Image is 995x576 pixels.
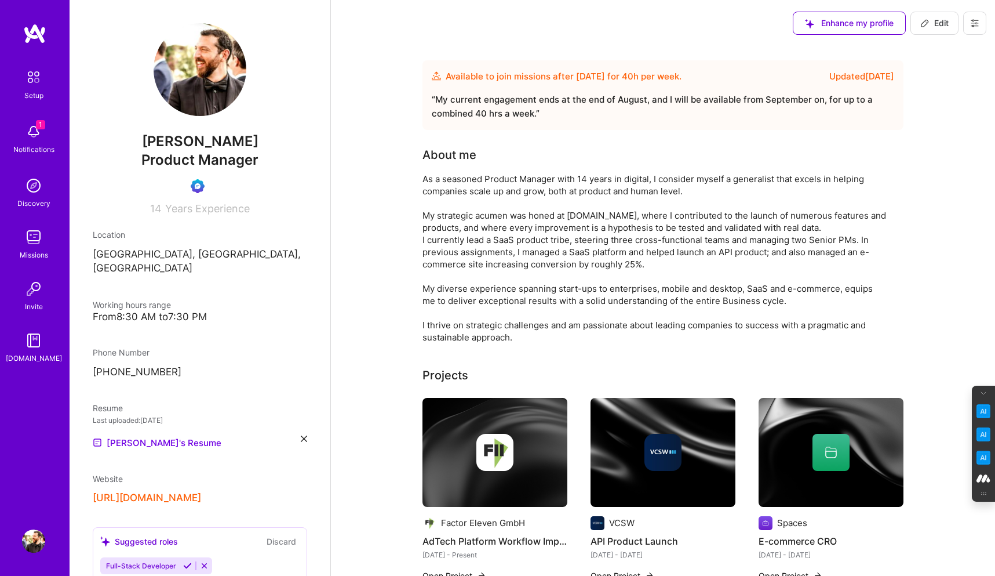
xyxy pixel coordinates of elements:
img: Company logo [422,516,436,530]
div: As a seasoned Product Manager with 14 years in digital, I consider myself a generalist that excel... [422,173,886,343]
span: Phone Number [93,347,150,357]
span: Product Manager [141,151,258,168]
img: cover [591,398,735,507]
div: Notifications [13,143,54,155]
img: discovery [22,174,45,197]
span: Years Experience [165,202,250,215]
a: [PERSON_NAME]'s Resume [93,436,221,450]
img: Key Point Extractor icon [976,404,990,418]
img: setup [21,65,46,89]
img: Availability [432,71,441,81]
button: [URL][DOMAIN_NAME] [93,492,201,504]
div: Available to join missions after [DATE] for h per week . [446,70,681,84]
span: 40 [622,71,633,82]
div: Discovery [17,197,50,209]
p: [GEOGRAPHIC_DATA], [GEOGRAPHIC_DATA], [GEOGRAPHIC_DATA] [93,248,307,276]
img: guide book [22,329,45,352]
i: Reject [200,561,209,570]
i: icon Close [301,436,307,442]
span: [PERSON_NAME] [93,133,307,150]
span: 1 [36,120,45,129]
div: VCSW [609,517,635,529]
div: Setup [24,89,43,102]
div: [DATE] - [DATE] [591,549,735,561]
img: Company logo [591,516,604,530]
span: Edit [920,17,949,29]
button: Discard [263,535,300,548]
div: About me [422,146,476,164]
img: cover [422,398,567,507]
div: From 8:30 AM to 7:30 PM [93,311,307,323]
span: 14 [150,202,162,215]
div: Suggested roles [100,535,178,548]
span: Resume [93,403,123,413]
img: Email Tone Analyzer icon [976,428,990,441]
img: Invite [22,277,45,300]
img: Jargon Buster icon [976,451,990,465]
img: Resume [93,438,102,447]
img: logo [23,23,46,44]
i: Accept [183,561,192,570]
h4: API Product Launch [591,534,735,549]
div: Factor Eleven GmbH [441,517,525,529]
h4: E-commerce CRO [759,534,903,549]
img: Evaluation Call Booked [191,179,205,193]
i: icon SuggestedTeams [100,537,110,546]
div: Last uploaded: [DATE] [93,414,307,426]
img: teamwork [22,226,45,249]
div: [DATE] - [DATE] [759,549,903,561]
button: Edit [910,12,958,35]
a: User Avatar [19,530,48,553]
img: Company logo [759,516,772,530]
span: Website [93,474,123,484]
div: Missions [20,249,48,261]
div: Location [93,229,307,241]
span: Enhance my profile [805,17,894,29]
img: User Avatar [22,530,45,553]
img: Company logo [476,434,513,471]
div: “ My current engagement ends at the end of August, and I will be available from September on, for... [432,93,894,121]
div: Spaces [777,517,807,529]
span: Working hours range [93,300,171,310]
button: Enhance my profile [793,12,906,35]
span: Full-Stack Developer [106,561,176,570]
div: Projects [422,367,468,384]
i: icon SuggestedTeams [805,19,814,28]
p: [PHONE_NUMBER] [93,365,307,379]
div: Invite [25,300,43,313]
img: cover [759,398,903,507]
div: Updated [DATE] [829,70,894,84]
img: bell [22,120,45,143]
div: [DATE] - Present [422,549,567,561]
h4: AdTech Platform Workflow Improvements [422,534,567,549]
img: User Avatar [154,23,246,116]
img: Company logo [644,434,681,471]
div: [DOMAIN_NAME] [6,352,62,364]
